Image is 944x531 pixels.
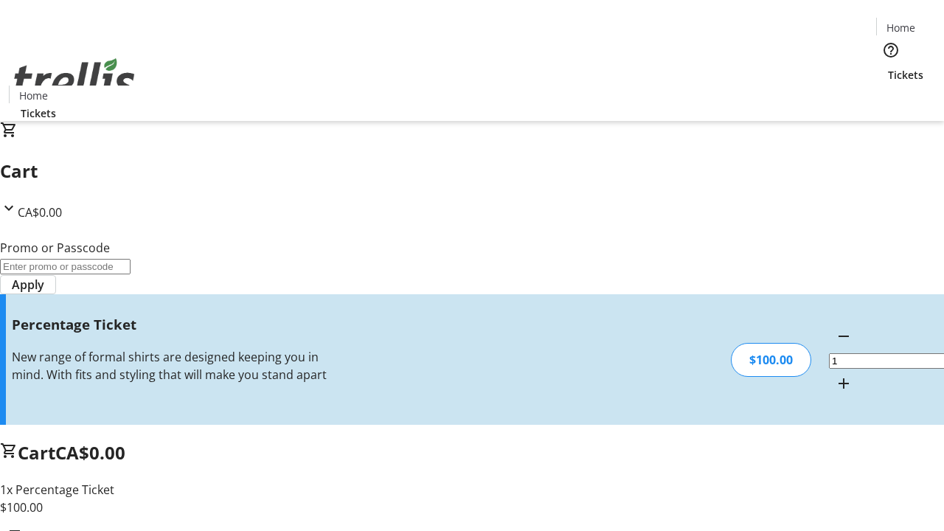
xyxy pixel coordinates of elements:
button: Increment by one [829,369,858,398]
span: Home [886,20,915,35]
a: Home [877,20,924,35]
span: CA$0.00 [18,204,62,221]
span: CA$0.00 [55,440,125,465]
span: Tickets [888,67,923,83]
button: Help [876,35,906,65]
a: Home [10,88,57,103]
a: Tickets [9,105,68,121]
button: Cart [876,83,906,112]
h3: Percentage Ticket [12,314,334,335]
img: Orient E2E Organization ELzzEJYDvm's Logo [9,42,140,116]
div: New range of formal shirts are designed keeping you in mind. With fits and styling that will make... [12,348,334,383]
button: Decrement by one [829,322,858,351]
span: Home [19,88,48,103]
a: Tickets [876,67,935,83]
span: Tickets [21,105,56,121]
span: Apply [12,276,44,294]
div: $100.00 [731,343,811,377]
